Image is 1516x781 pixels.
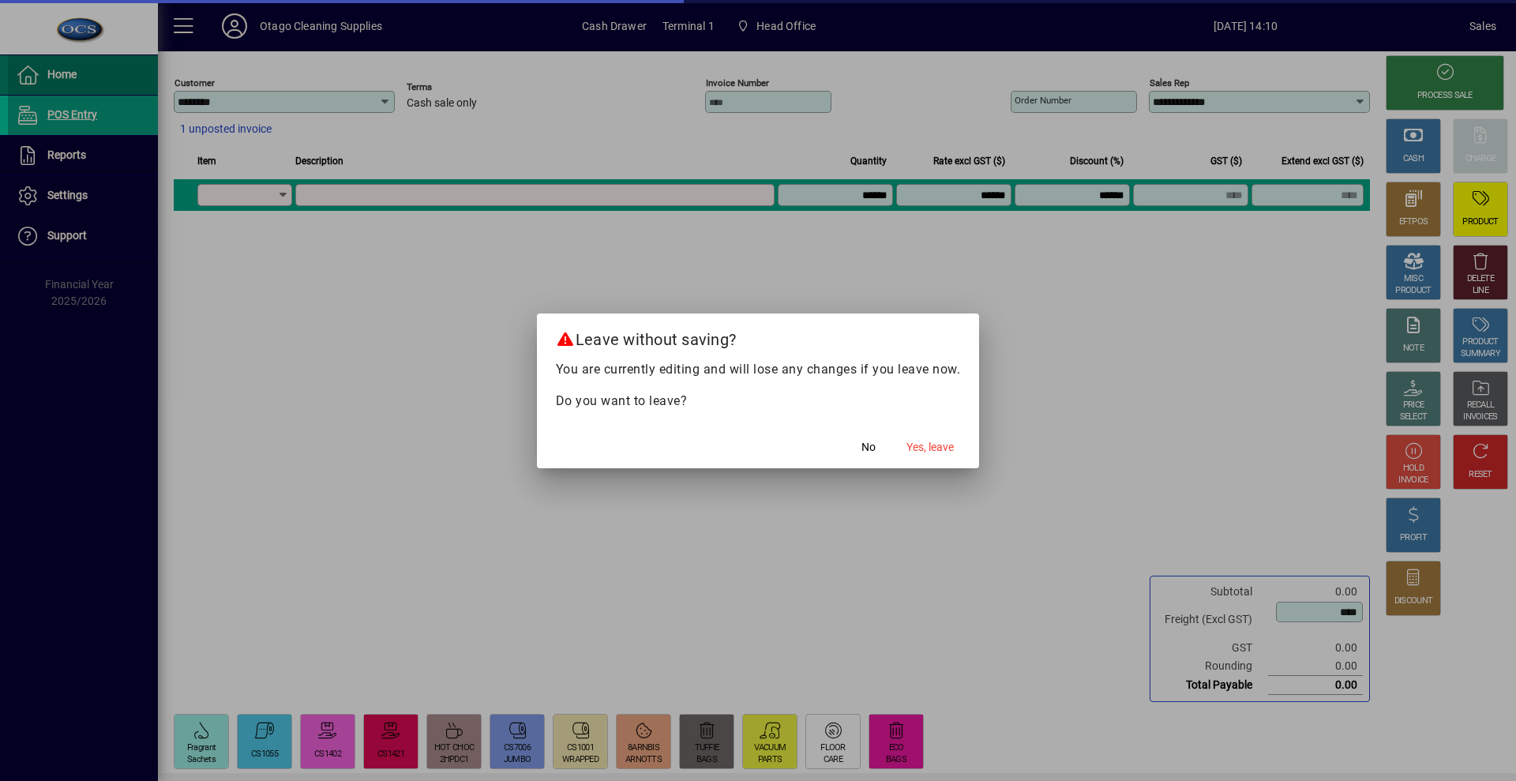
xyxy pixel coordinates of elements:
[556,392,961,411] p: Do you want to leave?
[900,434,960,462] button: Yes, leave
[906,439,954,456] span: Yes, leave
[843,434,894,462] button: No
[556,360,961,379] p: You are currently editing and will lose any changes if you leave now.
[861,439,876,456] span: No
[537,314,980,359] h2: Leave without saving?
